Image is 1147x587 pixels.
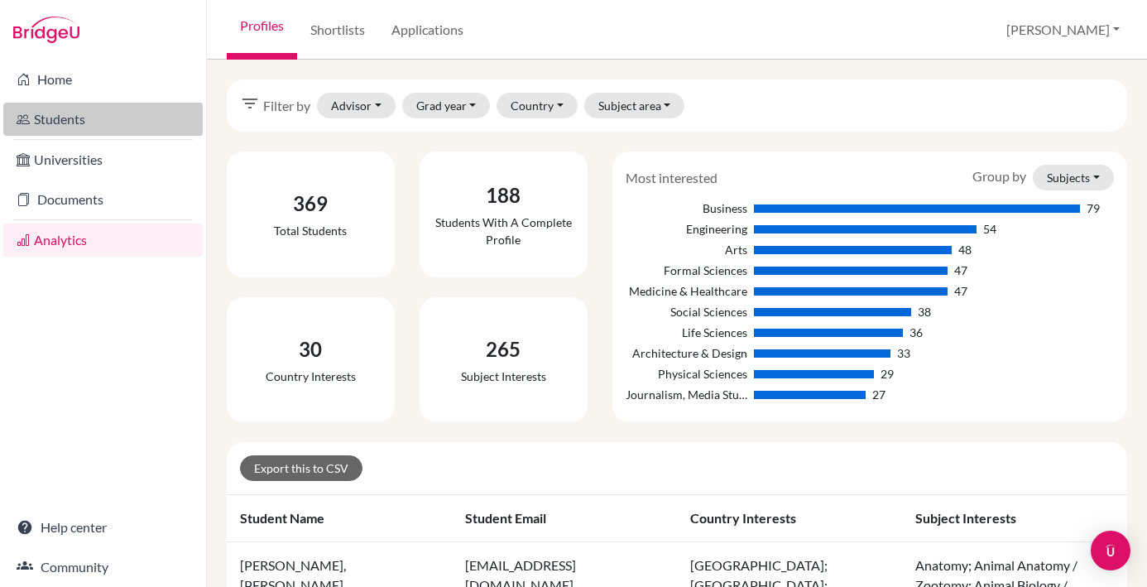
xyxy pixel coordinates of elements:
button: Country [497,93,578,118]
div: Formal Sciences [626,262,748,279]
div: Journalism, Media Studies & Communication [626,386,748,403]
div: 30 [266,334,356,364]
div: Open Intercom Messenger [1091,531,1130,570]
div: 27 [872,386,885,403]
a: Community [3,551,203,584]
div: Students with a complete profile [433,214,574,248]
button: Subjects [1033,165,1114,190]
div: Group by [960,165,1126,190]
div: Life Sciences [626,324,748,341]
th: Student name [227,495,452,542]
span: Filter by [263,96,310,116]
div: Most interested [613,168,730,188]
a: Universities [3,143,203,176]
div: Social Sciences [626,303,748,320]
div: Physical Sciences [626,365,748,383]
a: Documents [3,183,203,216]
div: 47 [954,282,967,300]
div: Engineering [626,220,748,238]
th: Country interests [677,495,902,542]
a: Export this to CSV [240,455,362,481]
div: Business [626,200,748,217]
div: 36 [909,324,923,341]
div: 48 [958,241,972,258]
div: 369 [274,189,347,219]
th: Student email [452,495,677,542]
div: Architecture & Design [626,344,748,362]
div: 79 [1087,200,1100,217]
div: Medicine & Healthcare [626,282,748,300]
div: 33 [897,344,910,362]
button: [PERSON_NAME] [999,14,1127,46]
a: Analytics [3,224,203,257]
i: filter_list [240,94,260,113]
a: Help center [3,511,203,544]
img: Bridge-U [13,17,79,43]
div: Arts [626,241,748,258]
th: Subject interests [902,495,1127,542]
div: 188 [433,180,574,210]
div: 54 [983,220,996,238]
div: Total students [274,222,347,239]
a: Home [3,63,203,96]
div: 47 [954,262,967,279]
div: Country interests [266,368,356,385]
div: Subject interests [461,368,546,385]
button: Advisor [317,93,396,118]
a: Students [3,103,203,136]
div: 38 [918,303,931,320]
button: Grad year [402,93,491,118]
button: Subject area [584,93,685,118]
div: 29 [881,365,894,383]
div: 265 [461,334,546,364]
